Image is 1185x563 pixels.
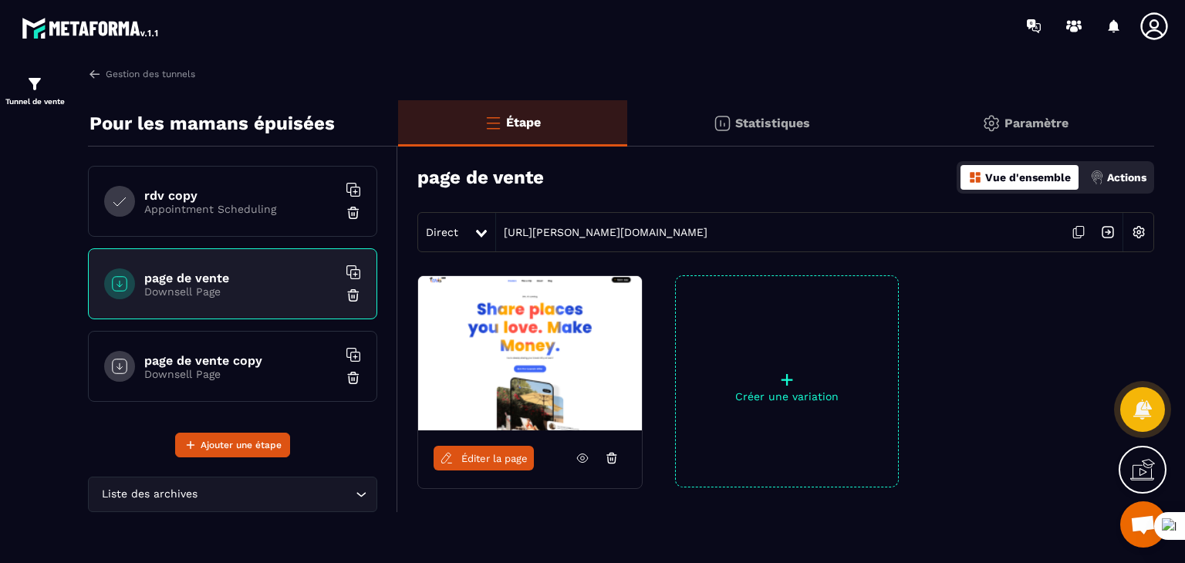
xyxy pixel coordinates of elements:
[676,369,898,390] p: +
[418,276,642,430] img: image
[506,115,541,130] p: Étape
[1093,217,1123,247] img: arrow-next.bcc2205e.svg
[461,453,528,464] span: Éditer la page
[201,437,282,453] span: Ajouter une étape
[1090,170,1104,184] img: actions.d6e523a2.png
[968,170,982,184] img: dashboard-orange.40269519.svg
[346,370,361,386] img: trash
[98,486,201,503] span: Liste des archives
[426,226,458,238] span: Direct
[4,63,66,117] a: formationformationTunnel de vente
[22,14,160,42] img: logo
[144,271,337,285] h6: page de vente
[1120,501,1166,548] a: Ouvrir le chat
[434,446,534,470] a: Éditer la page
[676,390,898,403] p: Créer une variation
[144,285,337,298] p: Downsell Page
[201,486,352,503] input: Search for option
[417,167,544,188] h3: page de vente
[88,67,102,81] img: arrow
[346,205,361,221] img: trash
[175,433,290,457] button: Ajouter une étape
[1004,116,1069,130] p: Paramètre
[1124,217,1153,247] img: setting-w.858f3a88.svg
[144,203,337,215] p: Appointment Scheduling
[89,108,335,139] p: Pour les mamans épuisées
[144,188,337,203] h6: rdv copy
[144,353,337,368] h6: page de vente copy
[4,97,66,106] p: Tunnel de vente
[144,368,337,380] p: Downsell Page
[484,113,502,132] img: bars-o.4a397970.svg
[1107,171,1146,184] p: Actions
[346,288,361,303] img: trash
[88,477,377,512] div: Search for option
[982,114,1001,133] img: setting-gr.5f69749f.svg
[496,226,707,238] a: [URL][PERSON_NAME][DOMAIN_NAME]
[25,75,44,93] img: formation
[735,116,810,130] p: Statistiques
[713,114,731,133] img: stats.20deebd0.svg
[985,171,1071,184] p: Vue d'ensemble
[88,67,195,81] a: Gestion des tunnels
